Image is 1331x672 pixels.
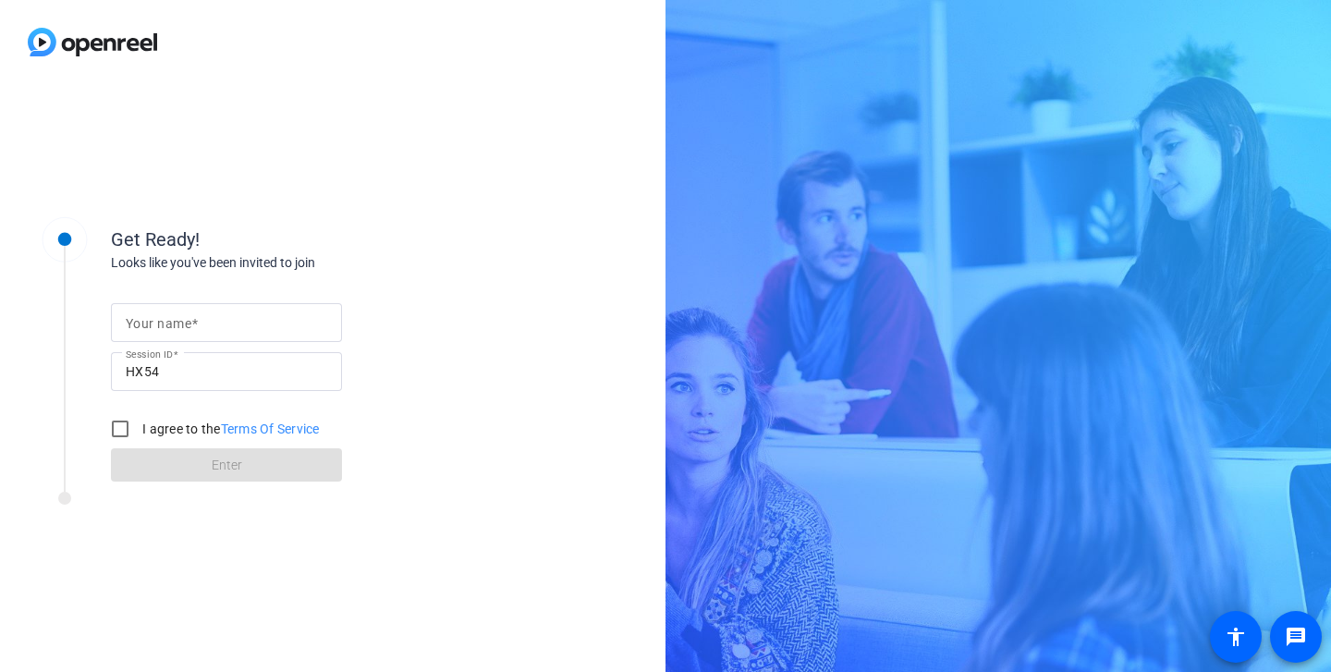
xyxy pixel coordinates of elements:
[111,226,481,253] div: Get Ready!
[139,420,320,438] label: I agree to the
[111,253,481,273] div: Looks like you've been invited to join
[126,348,173,360] mat-label: Session ID
[1225,626,1247,648] mat-icon: accessibility
[1285,626,1307,648] mat-icon: message
[221,422,320,436] a: Terms Of Service
[126,316,191,331] mat-label: Your name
